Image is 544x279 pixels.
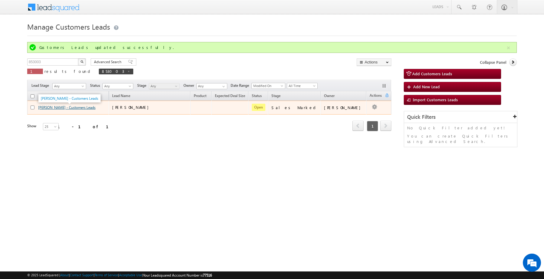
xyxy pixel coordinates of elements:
div: Minimize live chat window [99,3,114,18]
span: © 2025 LeadSquared | | | | | [27,272,212,278]
a: Expected Deal Size [212,92,248,100]
a: next [380,121,391,131]
a: Show All Items [219,83,227,89]
a: Acceptable Use [119,273,142,277]
span: Add New Lead [413,84,440,89]
a: Any [52,83,86,89]
span: Manage Customers Leads [27,22,110,31]
a: prev [352,121,364,131]
a: All Time [287,83,318,89]
span: 25 [43,124,59,129]
a: Modified On [251,83,285,89]
a: [PERSON_NAME] - Customers Leads [38,105,96,110]
a: [PERSON_NAME] - Customers Leads [41,96,98,101]
div: Show [27,123,38,129]
p: You can create Quick Filters using Advanced Search. [407,133,514,144]
span: Collapse Panel [480,60,506,65]
div: Customers Leads updated successfully. [39,45,506,50]
input: Check all records [31,94,34,98]
span: Any [149,83,178,89]
img: Search [80,60,83,63]
button: Actions [357,58,391,66]
span: 77516 [203,273,212,277]
span: 1 [367,121,378,131]
span: Product [194,93,206,98]
span: Stage [137,83,149,88]
span: Actions [367,92,385,100]
em: Start Chat [82,186,110,194]
span: Expected Deal Size [215,93,245,98]
div: Sales Marked [271,105,318,110]
a: Status [249,92,265,100]
textarea: Type your message and hit 'Enter' [8,56,110,181]
div: [PERSON_NAME] [324,105,364,110]
div: Quick Filters [404,111,517,123]
span: Modified On [252,83,283,89]
span: Owner [324,93,335,98]
a: Terms of Service [95,273,118,277]
a: Contact Support [70,273,94,277]
a: Opportunity Name [35,92,72,100]
span: results found [44,69,92,74]
div: Chat with us now [31,32,102,40]
span: Add Customers Leads [412,71,452,76]
span: Any [103,83,131,89]
a: About [60,273,69,277]
span: 853003 [102,69,124,74]
span: Stage [271,93,280,98]
span: All Time [287,83,316,89]
span: 1 [30,69,40,74]
a: 25 [43,123,59,130]
span: Lead Stage [31,83,51,88]
span: Owner [183,83,196,88]
span: Your Leadsquared Account Number is [143,273,212,277]
span: Status [90,83,102,88]
span: Date Range [231,83,251,88]
span: Any [53,83,84,89]
input: Type to Search [196,83,227,89]
img: d_60004797649_company_0_60004797649 [10,32,25,40]
a: Any [149,83,180,89]
div: 1 - 1 of 1 [57,123,116,130]
a: Stage [268,92,283,100]
span: Open [252,104,265,111]
span: Import Customers Leads [413,97,458,102]
p: No Quick Filter added yet! [407,125,514,131]
span: Lead Name [109,92,133,100]
a: Any [102,83,133,89]
span: Advanced Search [94,59,123,65]
span: [PERSON_NAME] [112,105,152,110]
